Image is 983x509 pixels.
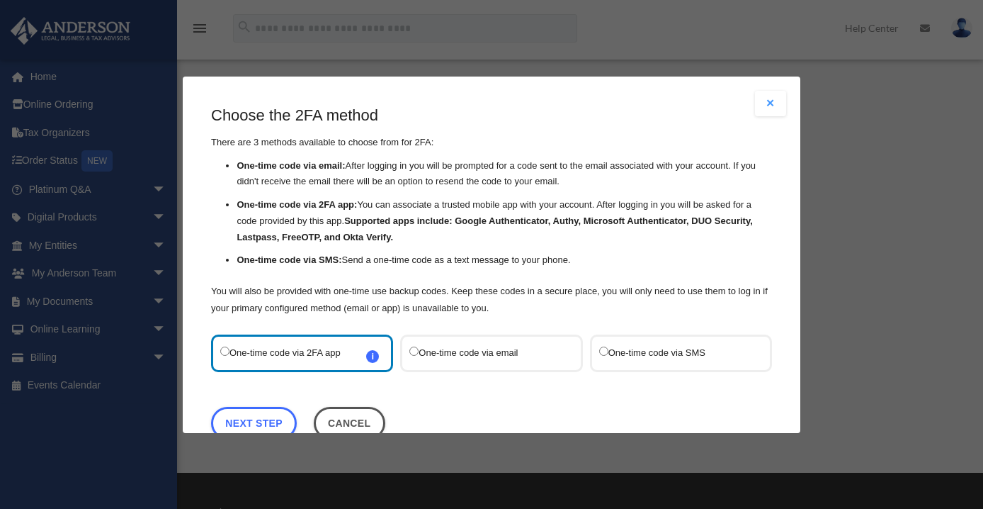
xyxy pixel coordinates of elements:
[409,346,419,355] input: One-time code via email
[409,343,559,362] label: One-time code via email
[237,157,772,190] li: After logging in you will be prompted for a code sent to the email associated with your account. ...
[755,91,786,116] button: Close modal
[211,406,297,439] a: Next Step
[237,254,341,265] strong: One-time code via SMS:
[237,216,752,242] strong: Supported apps include: Google Authenticator, Authy, Microsoft Authenticator, DUO Security, Lastp...
[599,343,749,362] label: One-time code via SMS
[366,349,379,362] span: i
[220,343,370,362] label: One-time code via 2FA app
[211,105,772,317] div: There are 3 methods available to choose from for 2FA:
[314,406,385,439] button: Close this dialog window
[220,346,229,355] input: One-time code via 2FA appi
[211,105,772,127] h3: Choose the 2FA method
[599,346,608,355] input: One-time code via SMS
[237,160,345,170] strong: One-time code via email:
[211,282,772,316] p: You will also be provided with one-time use backup codes. Keep these codes in a secure place, you...
[237,252,772,269] li: Send a one-time code as a text message to your phone.
[237,197,772,245] li: You can associate a trusted mobile app with your account. After logging in you will be asked for ...
[237,199,357,210] strong: One-time code via 2FA app:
